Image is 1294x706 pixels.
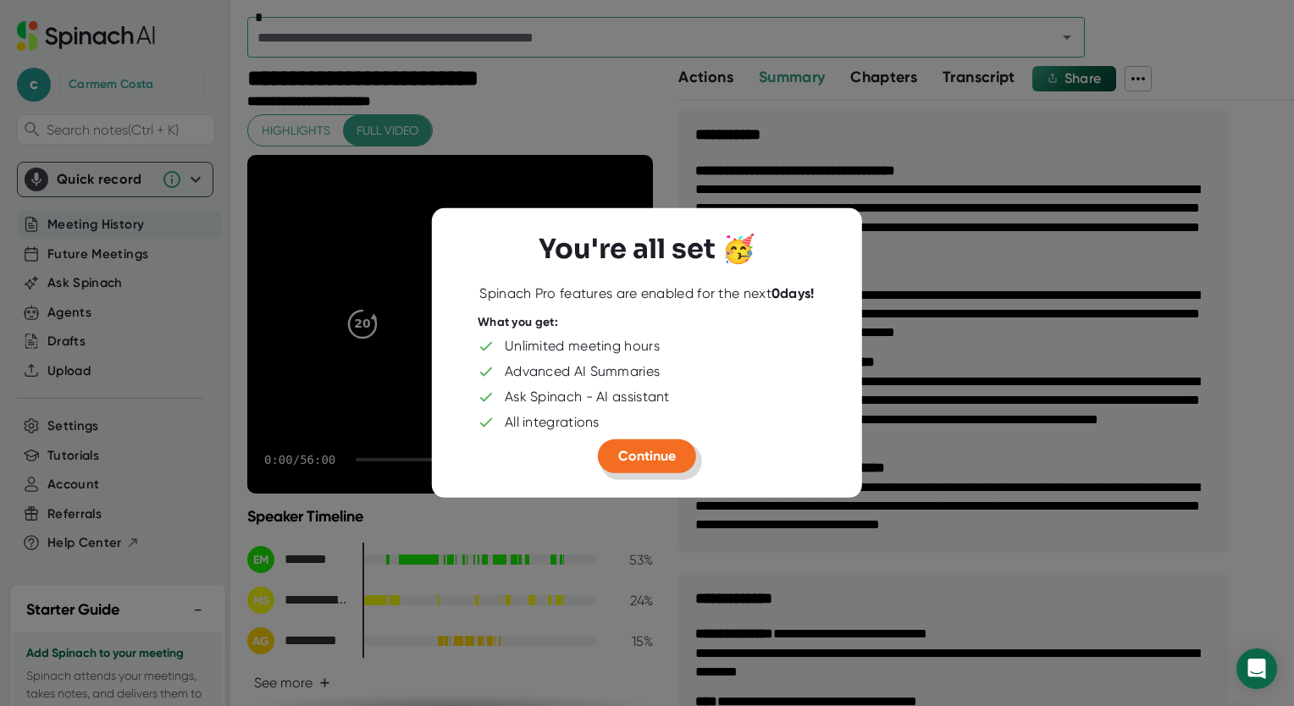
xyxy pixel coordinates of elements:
button: Continue [598,439,696,473]
div: Open Intercom Messenger [1236,648,1277,689]
div: Spinach Pro features are enabled for the next [479,284,814,301]
div: Advanced AI Summaries [505,363,660,380]
div: Ask Spinach - AI assistant [505,389,670,405]
h3: You're all set 🥳 [539,233,755,265]
div: What you get: [478,314,558,329]
div: All integrations [505,414,600,431]
span: Continue [618,448,676,464]
b: 0 days! [771,284,815,301]
div: Unlimited meeting hours [505,338,660,355]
